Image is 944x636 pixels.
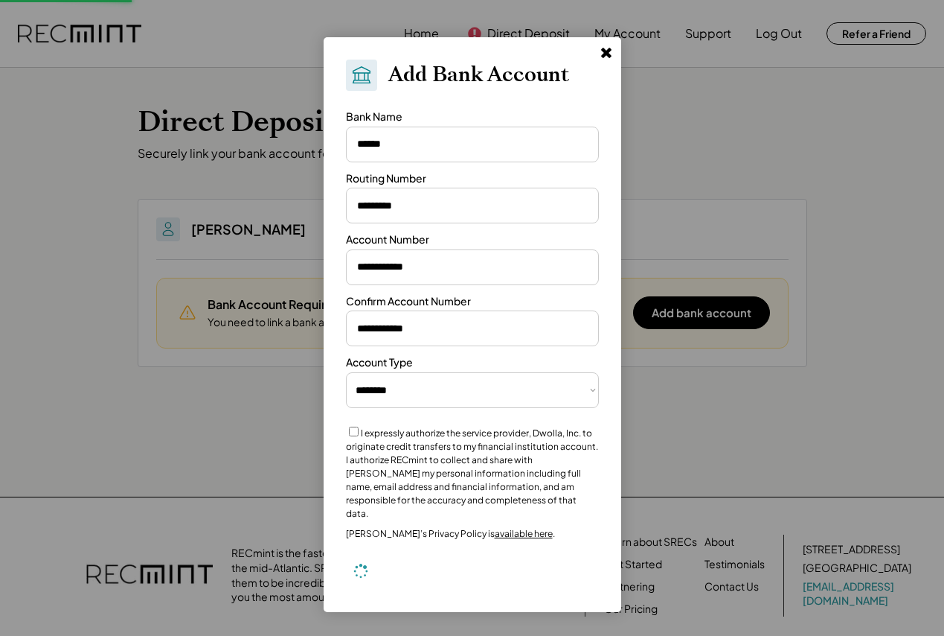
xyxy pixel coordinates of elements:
[350,64,373,86] img: Bank.svg
[346,294,471,309] div: Confirm Account Number
[388,63,569,88] h2: Add Bank Account
[346,171,426,186] div: Routing Number
[346,355,413,370] div: Account Type
[346,232,429,247] div: Account Number
[495,528,553,539] a: available here
[346,427,598,519] label: I expressly authorize the service provider, Dwolla, Inc. to originate credit transfers to my fina...
[346,528,555,540] div: [PERSON_NAME]’s Privacy Policy is .
[346,109,402,124] div: Bank Name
